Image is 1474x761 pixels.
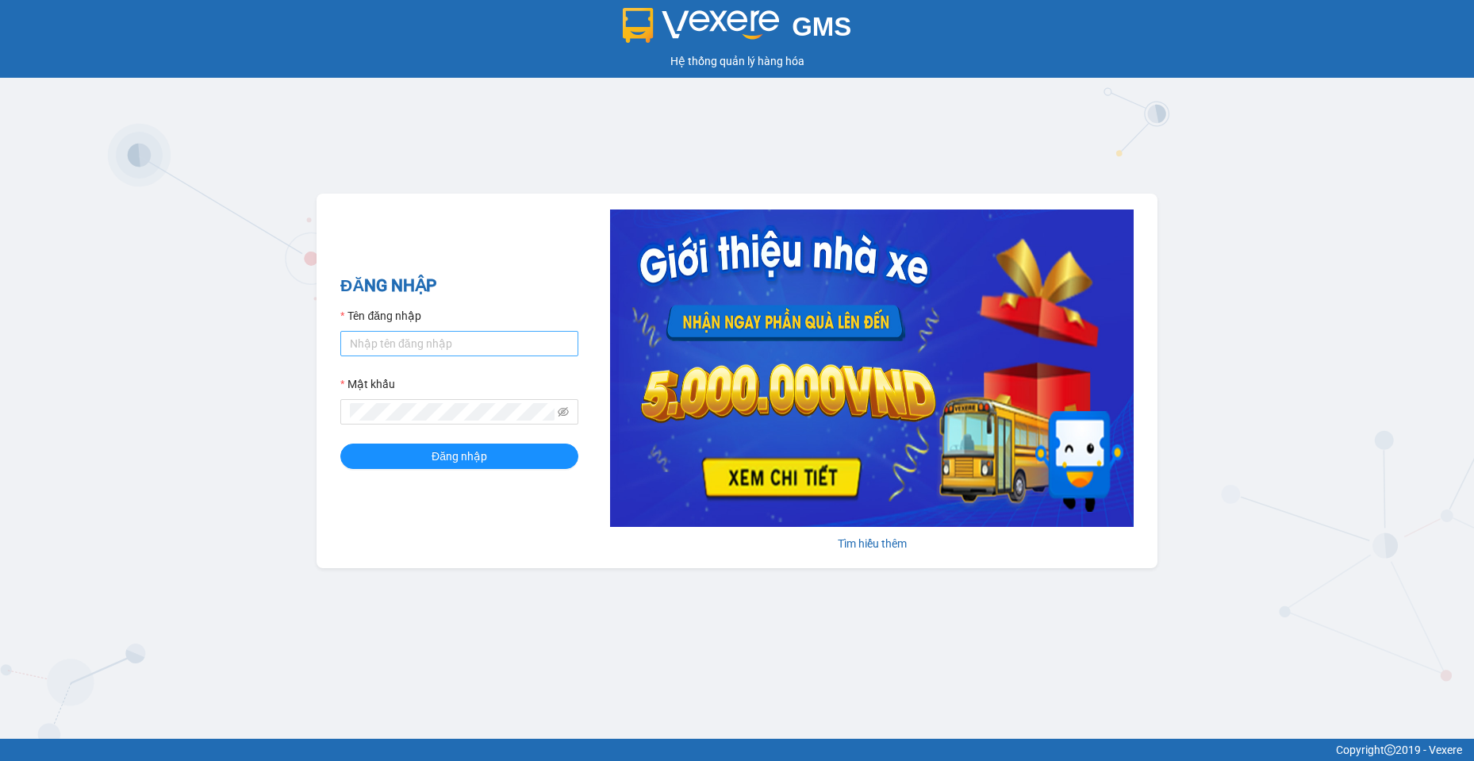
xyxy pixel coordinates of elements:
div: Tìm hiểu thêm [610,535,1134,552]
a: GMS [623,24,852,37]
button: Đăng nhập [340,444,578,469]
img: banner-0 [610,209,1134,527]
span: eye-invisible [558,406,569,417]
span: Đăng nhập [432,448,487,465]
h2: ĐĂNG NHẬP [340,273,578,299]
span: GMS [792,12,851,41]
div: Hệ thống quản lý hàng hóa [4,52,1470,70]
span: copyright [1384,744,1395,755]
label: Tên đăng nhập [340,307,421,325]
input: Mật khẩu [350,403,555,421]
label: Mật khẩu [340,375,395,393]
img: logo 2 [623,8,780,43]
div: Copyright 2019 - Vexere [12,741,1462,759]
input: Tên đăng nhập [340,331,578,356]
